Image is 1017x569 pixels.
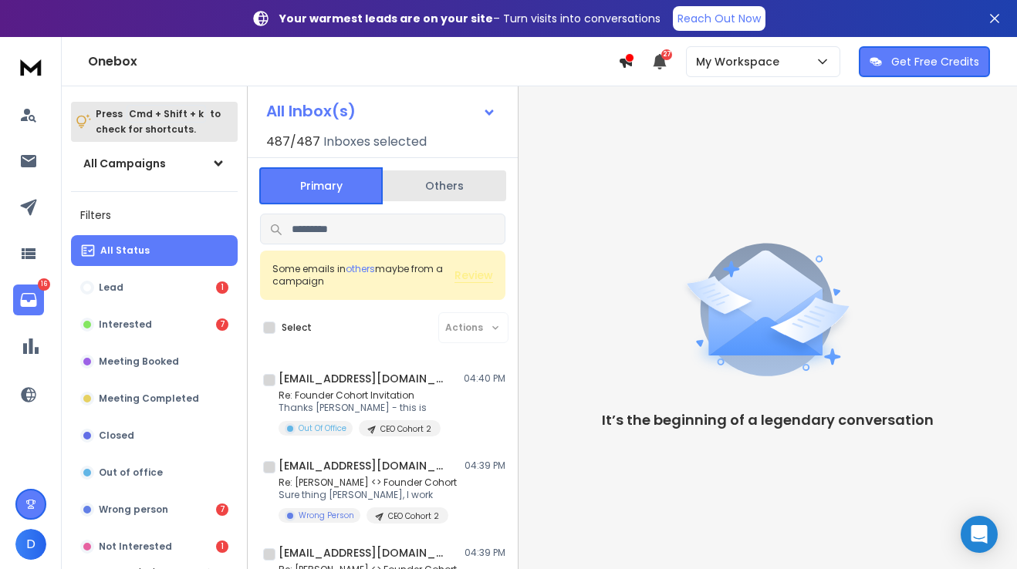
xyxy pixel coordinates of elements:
button: Out of office [71,457,238,488]
img: logo [15,52,46,81]
p: 04:40 PM [464,372,505,385]
button: Lead1 [71,272,238,303]
button: All Campaigns [71,148,238,179]
button: Interested7 [71,309,238,340]
div: 7 [216,503,228,516]
span: 487 / 487 [266,133,320,151]
p: Out of office [99,466,163,479]
button: Review [454,268,493,283]
div: Open Intercom Messenger [961,516,998,553]
p: Not Interested [99,540,172,553]
button: Not Interested1 [71,531,238,562]
p: CEO Cohort 2 [388,510,439,522]
h3: Filters [71,204,238,226]
p: CEO Cohort 2 [380,423,431,435]
p: Lead [99,281,123,294]
button: All Status [71,235,238,266]
p: Re: [PERSON_NAME] <> Founder Cohort [279,476,457,489]
p: Re: Founder Cohort Invitation [279,389,441,402]
p: My Workspace [696,54,786,69]
button: D [15,529,46,560]
div: Some emails in maybe from a campaign [272,263,454,288]
p: All Status [100,244,150,257]
h1: All Campaigns [83,156,166,171]
h1: [EMAIL_ADDRESS][DOMAIN_NAME] [279,458,448,473]
p: Closed [99,429,134,442]
h3: Inboxes selected [323,133,427,151]
p: Get Free Credits [891,54,979,69]
p: 16 [38,278,50,291]
button: Meeting Completed [71,383,238,414]
button: Primary [259,167,383,204]
p: Thanks [PERSON_NAME] - this is [279,402,441,414]
p: Interested [99,318,152,331]
h1: All Inbox(s) [266,103,356,119]
div: 7 [216,318,228,331]
p: Wrong Person [299,510,354,521]
h1: [EMAIL_ADDRESS][DOMAIN_NAME] [279,545,448,561]
span: others [346,262,375,275]
p: It’s the beginning of a legendary conversation [602,409,934,431]
label: Select [282,322,312,334]
button: Closed [71,420,238,451]
strong: Your warmest leads are on your site [279,11,493,26]
button: Wrong person7 [71,494,238,525]
p: Out Of Office [299,423,346,434]
span: Cmd + Shift + k [127,105,206,123]
p: 04:39 PM [465,547,505,559]
a: 16 [13,284,44,315]
p: Meeting Completed [99,392,199,405]
p: 04:39 PM [465,460,505,472]
span: 27 [661,49,672,60]
h1: [EMAIL_ADDRESS][DOMAIN_NAME] [279,371,448,386]
button: Others [383,169,506,203]
div: 1 [216,540,228,553]
button: All Inbox(s) [254,96,508,126]
div: 1 [216,281,228,294]
h1: Onebox [88,52,618,71]
p: Wrong person [99,503,168,516]
a: Reach Out Now [673,6,765,31]
p: Press to check for shortcuts. [96,106,221,137]
p: Sure thing [PERSON_NAME], I work [279,489,457,501]
p: – Turn visits into conversations [279,11,661,26]
p: Meeting Booked [99,355,179,368]
p: Reach Out Now [677,11,761,26]
button: Get Free Credits [859,46,990,77]
button: Meeting Booked [71,346,238,377]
